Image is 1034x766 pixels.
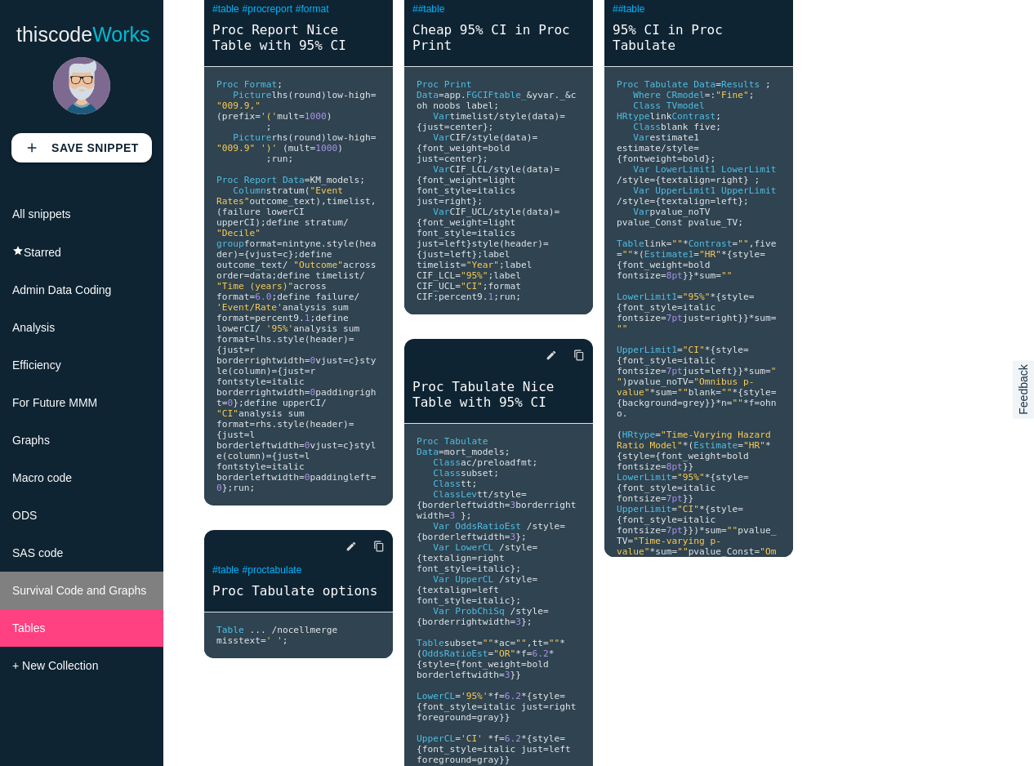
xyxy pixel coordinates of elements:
span: style [327,238,354,249]
span: right [715,175,743,185]
span: ; [288,154,294,164]
span: left [715,196,738,207]
span: center [449,122,482,132]
span: Graphs [12,434,50,447]
span: format CIF [417,281,527,302]
span: failure lowerCI upperCI [216,207,310,228]
span: ) [327,111,332,122]
span: SAS code [12,546,63,559]
span: across format [216,281,332,302]
span: ; [271,292,277,302]
i: add [25,133,39,163]
a: Proc Report Nice Table with 95% CI [204,20,393,55]
span: "" [738,238,748,249]
span: Analysis [12,321,55,334]
span: ), [315,196,326,207]
span: Macro code [12,471,72,484]
a: ##table [613,3,644,15]
span: low [327,132,343,143]
span: = [455,270,461,281]
a: addSave Snippet [11,133,152,163]
span: Var [433,164,449,175]
a: #proctabulate [243,564,302,576]
span: header [216,238,376,260]
span: 1 [488,292,494,302]
span: } [743,175,749,185]
span: light font_style [417,175,521,196]
span: header [505,238,537,249]
span: / [493,111,499,122]
span: "" [622,249,633,260]
span: percent9 [439,292,483,302]
span: ={ [617,249,765,270]
span: ( [288,90,294,100]
span: mult [277,111,299,122]
span: style [622,175,650,185]
span: = [439,154,444,164]
span: / [661,143,666,154]
span: light font_style [417,217,521,238]
span: Tabulate [644,79,689,90]
span: style [733,249,760,260]
span: = [439,238,444,249]
span: UpperLimit1 [655,185,715,196]
span: ( [354,238,359,249]
span: Contrast [671,111,715,122]
span: Table [617,238,644,249]
span: Tables [12,621,45,635]
span: estimate1 estimate [617,132,705,154]
span: & [565,90,571,100]
span: "009.9," [216,100,261,111]
span: c [283,249,288,260]
span: group [216,238,244,249]
span: _ [559,90,565,100]
span: = [693,249,699,260]
a: Cheap 95% CI in Proc Print [404,20,593,55]
a: edit [533,341,557,370]
span: "Decile" [216,228,261,238]
a: #format [296,3,329,15]
span: / [488,164,494,175]
span: timelist [327,196,371,207]
span: "009.9" [216,143,255,154]
a: #procreport [243,3,292,15]
span: = [666,238,672,249]
span: font_weight [422,217,483,228]
span: LowerLimit1 [655,164,715,175]
span: across order [216,260,381,281]
span: just [422,249,444,260]
span: "Year" [466,260,499,270]
span: )={ [417,207,559,228]
span: Format [244,79,277,90]
span: link [649,111,671,122]
span: Var [633,132,649,143]
span: Var [433,111,449,122]
span: blank five [661,122,715,132]
span: = [455,281,461,292]
span: ( [499,238,505,249]
span: high [349,132,371,143]
span: ; [715,111,721,122]
span: - [343,132,349,143]
span: ; [271,270,277,281]
span: yvar [533,90,555,100]
span: Proc [216,175,238,185]
span: left [444,238,466,249]
span: low [327,90,343,100]
span: + New Collection [12,659,98,672]
span: textalign [661,196,711,207]
span: Var [633,207,649,217]
span: bold fontsize [617,260,715,281]
span: just [422,122,444,132]
span: label CIF_UCL [417,270,527,292]
span: ; [493,100,499,111]
span: ; [266,122,272,132]
span: }; [738,196,748,207]
span: = [371,132,377,143]
span: / [617,196,622,207]
span: fontweight [622,154,677,164]
span: font_weight [622,260,683,270]
span: prefix [222,111,255,122]
span: = [711,196,716,207]
span: Proc [417,79,439,90]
